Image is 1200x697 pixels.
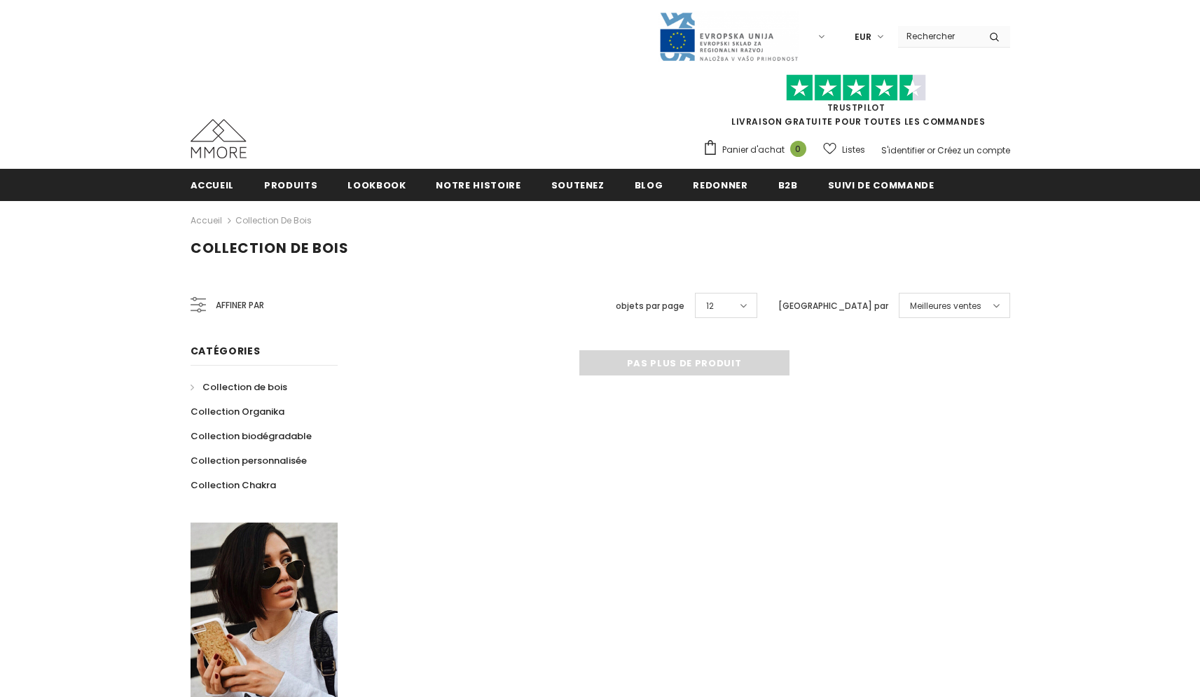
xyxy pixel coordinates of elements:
[202,380,287,394] span: Collection de bois
[191,344,261,358] span: Catégories
[436,179,520,192] span: Notre histoire
[191,424,312,448] a: Collection biodégradable
[191,375,287,399] a: Collection de bois
[216,298,264,313] span: Affiner par
[828,179,935,192] span: Suivi de commande
[927,144,935,156] span: or
[635,179,663,192] span: Blog
[703,139,813,160] a: Panier d'achat 0
[191,169,235,200] a: Accueil
[551,169,605,200] a: soutenez
[828,169,935,200] a: Suivi de commande
[347,169,406,200] a: Lookbook
[693,169,747,200] a: Redonner
[778,169,798,200] a: B2B
[790,141,806,157] span: 0
[693,179,747,192] span: Redonner
[658,30,799,42] a: Javni Razpis
[937,144,1010,156] a: Créez un compte
[823,137,865,162] a: Listes
[635,169,663,200] a: Blog
[191,478,276,492] span: Collection Chakra
[706,299,714,313] span: 12
[191,429,312,443] span: Collection biodégradable
[191,238,349,258] span: Collection de bois
[235,214,312,226] a: Collection de bois
[827,102,885,113] a: TrustPilot
[551,179,605,192] span: soutenez
[191,212,222,229] a: Accueil
[191,473,276,497] a: Collection Chakra
[191,405,284,418] span: Collection Organika
[778,299,888,313] label: [GEOGRAPHIC_DATA] par
[347,179,406,192] span: Lookbook
[910,299,981,313] span: Meilleures ventes
[191,399,284,424] a: Collection Organika
[264,179,317,192] span: Produits
[786,74,926,102] img: Faites confiance aux étoiles pilotes
[722,143,785,157] span: Panier d'achat
[658,11,799,62] img: Javni Razpis
[436,169,520,200] a: Notre histoire
[616,299,684,313] label: objets par page
[191,454,307,467] span: Collection personnalisée
[264,169,317,200] a: Produits
[855,30,871,44] span: EUR
[778,179,798,192] span: B2B
[898,26,979,46] input: Search Site
[881,144,925,156] a: S'identifier
[842,143,865,157] span: Listes
[191,119,247,158] img: Cas MMORE
[191,179,235,192] span: Accueil
[191,448,307,473] a: Collection personnalisée
[703,81,1010,127] span: LIVRAISON GRATUITE POUR TOUTES LES COMMANDES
